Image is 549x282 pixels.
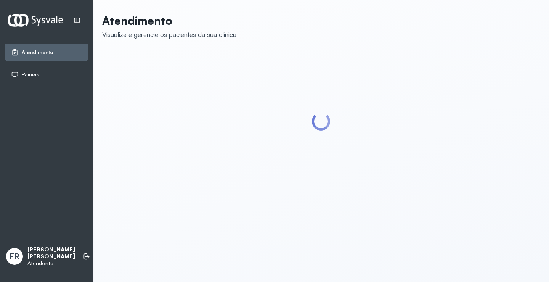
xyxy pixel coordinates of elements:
[11,48,82,56] a: Atendimento
[27,246,75,261] p: [PERSON_NAME] [PERSON_NAME]
[8,14,63,26] img: Logotipo do estabelecimento
[102,31,236,39] div: Visualize e gerencie os pacientes da sua clínica
[27,260,75,267] p: Atendente
[22,49,53,56] span: Atendimento
[22,71,39,78] span: Painéis
[102,14,236,27] p: Atendimento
